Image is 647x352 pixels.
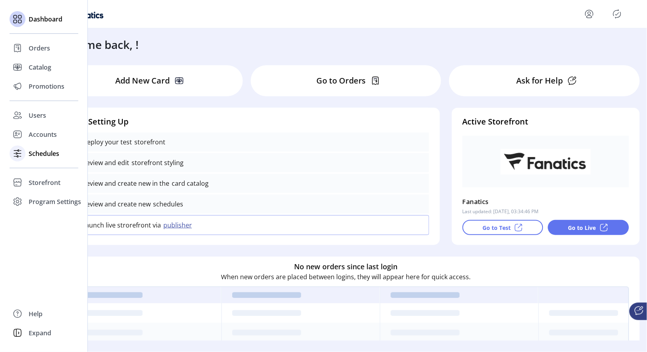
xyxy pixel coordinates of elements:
[115,75,170,87] p: Add New Card
[568,224,596,232] p: Go to Live
[29,130,57,139] span: Accounts
[29,14,62,24] span: Dashboard
[82,179,169,188] p: Review and create new in the
[221,272,471,282] p: When new orders are placed between logins, they will appear here for quick access.
[161,220,197,230] button: publisher
[29,309,43,319] span: Help
[29,197,81,206] span: Program Settings
[516,75,563,87] p: Ask for Help
[463,208,539,215] p: Last updated: [DATE], 03:34:46 PM
[132,137,165,147] p: storefront
[29,43,50,53] span: Orders
[82,199,151,209] p: Review and create new
[63,116,429,128] h4: Finish Setting Up
[29,82,64,91] span: Promotions
[29,178,60,187] span: Storefront
[482,224,511,232] p: Go to Test
[82,158,129,167] p: Review and edit
[463,195,489,208] p: Fanatics
[294,262,397,272] h6: No new orders since last login
[29,149,59,158] span: Schedules
[169,179,209,188] p: card catalog
[583,8,596,20] button: menu
[82,220,161,230] p: Launch live strorefront via
[316,75,366,87] p: Go to Orders
[611,8,624,20] button: Publisher Panel
[151,199,183,209] p: schedules
[82,137,132,147] p: Deploy your test
[463,116,629,128] h4: Active Storefront
[29,111,46,120] span: Users
[129,158,184,167] p: storefront styling
[29,62,51,72] span: Catalog
[29,328,51,338] span: Expand
[52,36,139,53] h3: Welcome back, !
